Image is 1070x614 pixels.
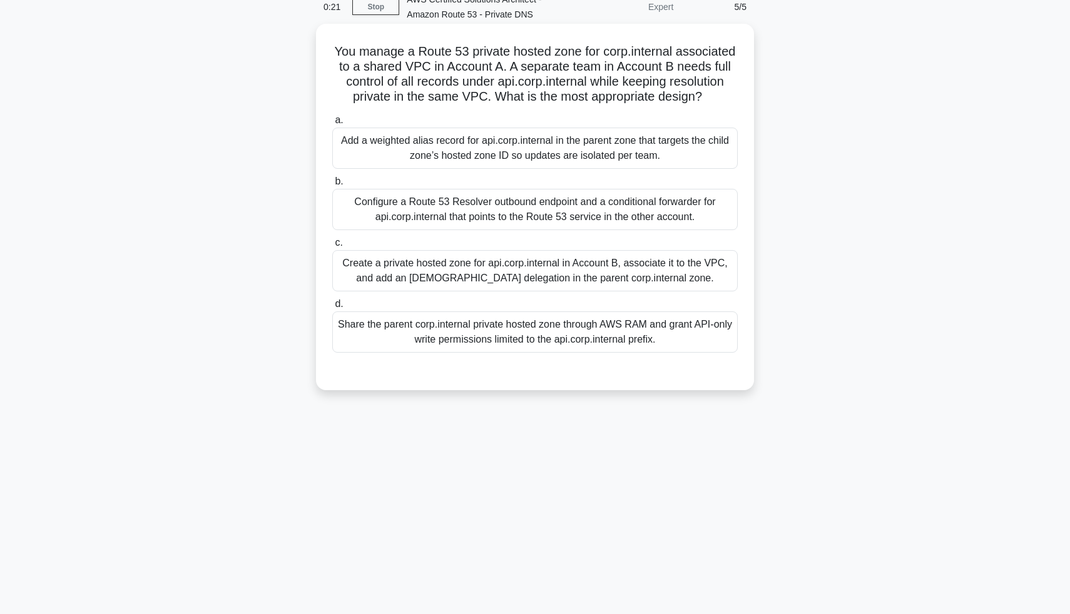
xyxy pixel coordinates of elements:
h5: You manage a Route 53 private hosted zone for corp.internal associated to a shared VPC in Account... [331,44,739,105]
div: Configure a Route 53 Resolver outbound endpoint and a conditional forwarder for api.corp.internal... [332,189,738,230]
div: Share the parent corp.internal private hosted zone through AWS RAM and grant API-only write permi... [332,311,738,353]
div: Add a weighted alias record for api.corp.internal in the parent zone that targets the child zone’... [332,128,738,169]
span: a. [335,114,343,125]
div: Create a private hosted zone for api.corp.internal in Account B, associate it to the VPC, and add... [332,250,738,291]
span: c. [335,237,342,248]
span: b. [335,176,343,186]
span: d. [335,298,343,309]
